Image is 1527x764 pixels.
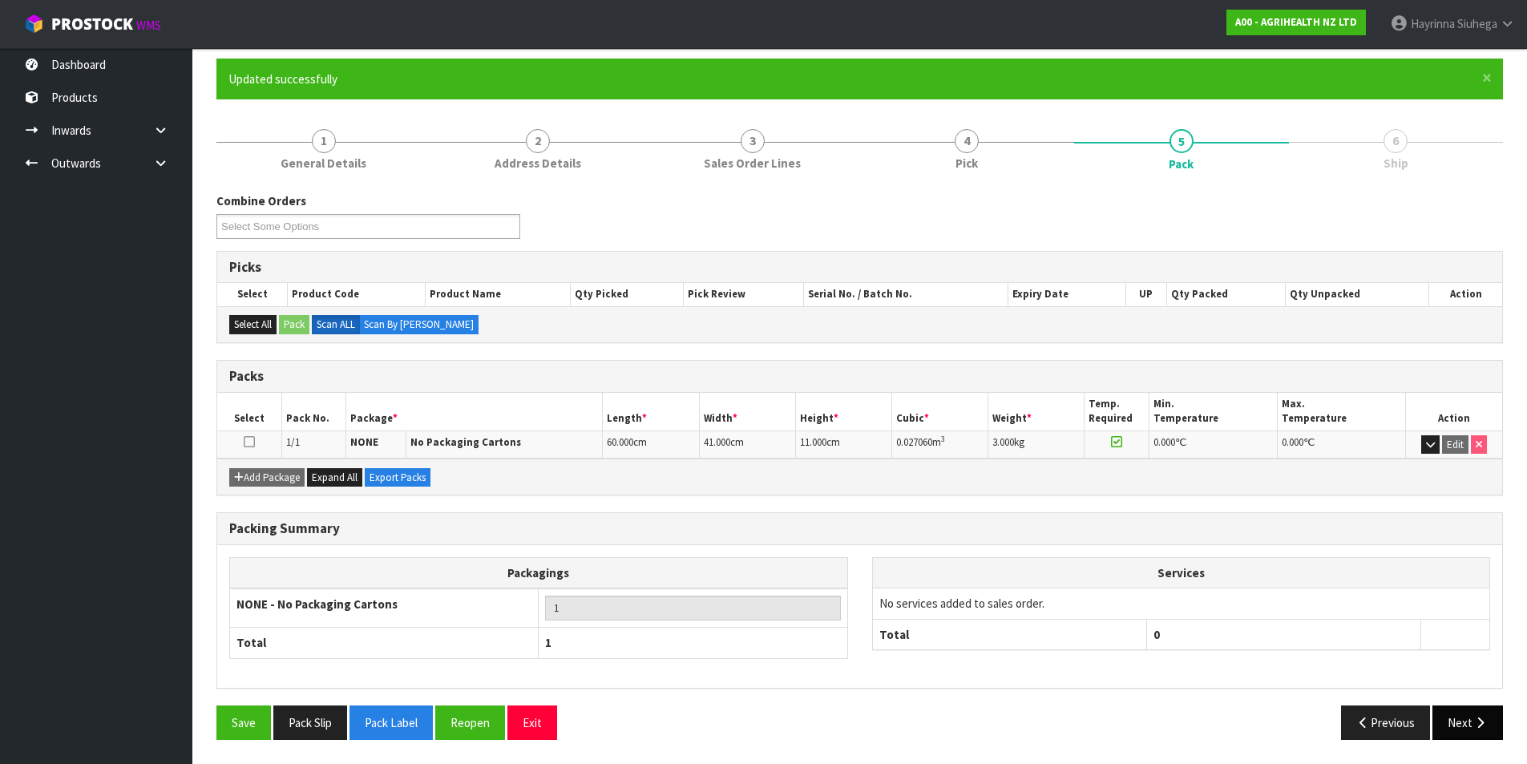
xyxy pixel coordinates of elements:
[230,628,539,658] th: Total
[741,129,765,153] span: 3
[1411,16,1455,31] span: Hayrinna
[312,315,360,334] label: Scan ALL
[365,468,430,487] button: Export Packs
[607,435,633,449] span: 60.000
[1169,129,1194,153] span: 5
[1384,129,1408,153] span: 6
[1442,435,1468,455] button: Edit
[795,393,891,431] th: Height
[1153,627,1160,642] span: 0
[495,155,581,172] span: Address Details
[571,283,684,305] th: Qty Picked
[526,129,550,153] span: 2
[873,558,1490,588] th: Services
[992,435,1014,449] span: 3.000
[1482,67,1492,89] span: ×
[704,435,730,449] span: 41.000
[1226,10,1366,35] a: A00 - AGRIHEALTH NZ LTD
[795,431,891,459] td: cm
[704,155,801,172] span: Sales Order Lines
[426,283,571,305] th: Product Name
[873,619,1147,649] th: Total
[345,393,603,431] th: Package
[988,393,1085,431] th: Weight
[217,283,288,305] th: Select
[217,393,281,431] th: Select
[1125,283,1166,305] th: UP
[236,596,398,612] strong: NONE - No Packaging Cartons
[955,155,978,172] span: Pick
[1384,155,1408,172] span: Ship
[1429,283,1502,305] th: Action
[281,155,366,172] span: General Details
[24,14,44,34] img: cube-alt.png
[1008,283,1126,305] th: Expiry Date
[1285,283,1428,305] th: Qty Unpacked
[1169,156,1194,172] span: Pack
[1166,283,1285,305] th: Qty Packed
[410,435,521,449] strong: No Packaging Cartons
[279,315,309,334] button: Pack
[229,369,1490,384] h3: Packs
[892,393,988,431] th: Cubic
[1457,16,1497,31] span: Siuhega
[1277,431,1405,459] td: ℃
[800,435,826,449] span: 11.000
[281,393,345,431] th: Pack No.
[228,71,337,87] span: Updated successfully
[1085,393,1149,431] th: Temp. Required
[896,435,932,449] span: 0.027060
[350,435,378,449] strong: NONE
[312,129,336,153] span: 1
[873,588,1490,619] td: No services added to sales order.
[1235,15,1357,29] strong: A00 - AGRIHEALTH NZ LTD
[1149,393,1277,431] th: Min. Temperature
[1432,705,1503,740] button: Next
[229,260,1490,275] h3: Picks
[1277,393,1405,431] th: Max. Temperature
[1341,705,1431,740] button: Previous
[603,431,699,459] td: cm
[603,393,699,431] th: Length
[229,521,1490,536] h3: Packing Summary
[230,557,848,588] th: Packagings
[507,705,557,740] button: Exit
[51,14,133,34] span: ProStock
[136,18,161,33] small: WMS
[955,129,979,153] span: 4
[216,705,271,740] button: Save
[435,705,505,740] button: Reopen
[359,315,479,334] label: Scan By [PERSON_NAME]
[941,434,945,444] sup: 3
[699,431,795,459] td: cm
[804,283,1008,305] th: Serial No. / Batch No.
[229,468,305,487] button: Add Package
[699,393,795,431] th: Width
[1406,393,1502,431] th: Action
[988,431,1085,459] td: kg
[307,468,362,487] button: Expand All
[1149,431,1277,459] td: ℃
[684,283,804,305] th: Pick Review
[545,635,551,650] span: 1
[288,283,426,305] th: Product Code
[892,431,988,459] td: m
[312,471,358,484] span: Expand All
[1153,435,1175,449] span: 0.000
[349,705,433,740] button: Pack Label
[273,705,347,740] button: Pack Slip
[216,180,1503,752] span: Pack
[1282,435,1303,449] span: 0.000
[229,315,277,334] button: Select All
[286,435,300,449] span: 1/1
[216,192,306,209] label: Combine Orders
